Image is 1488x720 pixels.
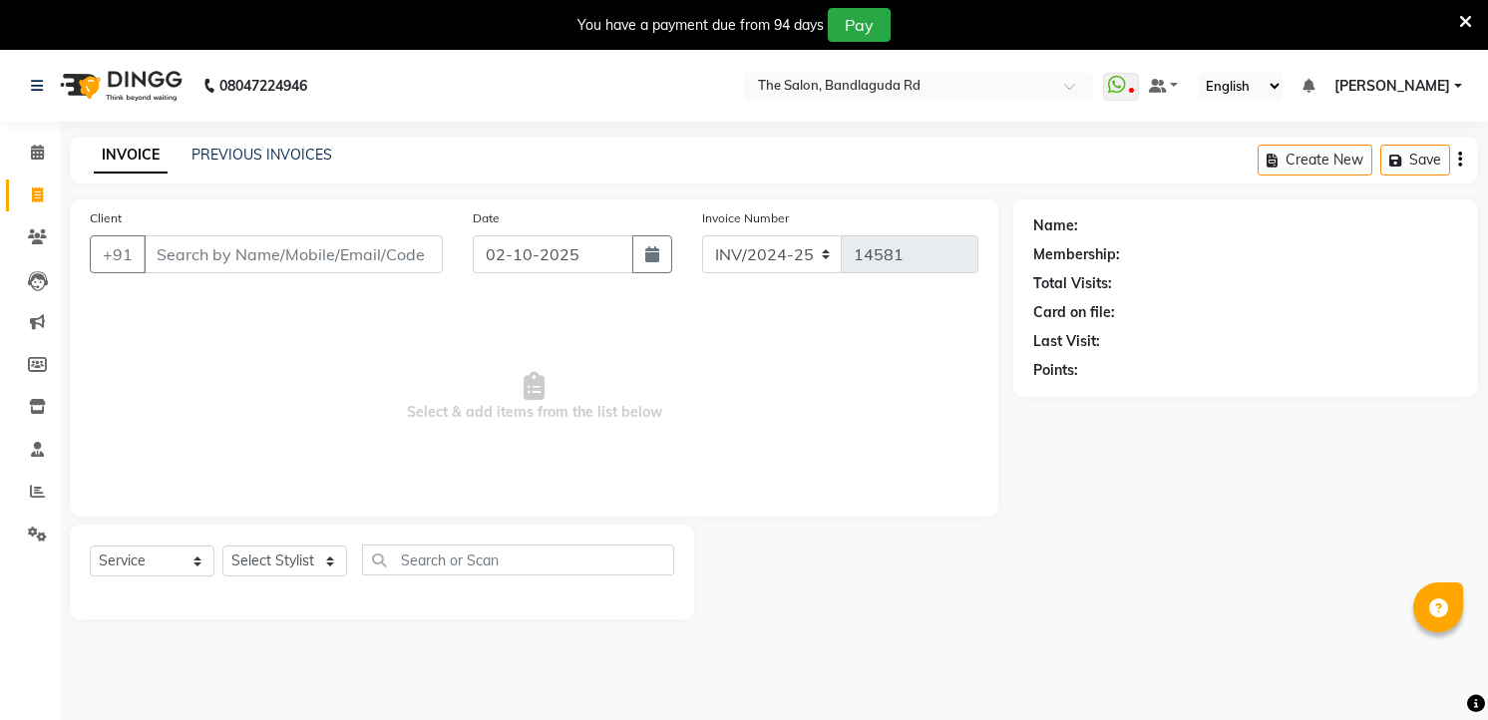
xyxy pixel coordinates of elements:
label: Date [473,209,500,227]
button: Pay [828,8,891,42]
button: +91 [90,235,146,273]
span: Select & add items from the list below [90,297,978,497]
a: INVOICE [94,138,168,174]
div: Card on file: [1033,302,1115,323]
a: PREVIOUS INVOICES [191,146,332,164]
div: Last Visit: [1033,331,1100,352]
div: Name: [1033,215,1078,236]
button: Save [1380,145,1450,176]
div: Membership: [1033,244,1120,265]
label: Client [90,209,122,227]
span: [PERSON_NAME] [1334,76,1450,97]
iframe: chat widget [1404,640,1468,700]
input: Search by Name/Mobile/Email/Code [144,235,443,273]
div: Points: [1033,360,1078,381]
input: Search or Scan [362,544,674,575]
button: Create New [1258,145,1372,176]
img: logo [51,58,187,114]
label: Invoice Number [702,209,789,227]
b: 08047224946 [219,58,307,114]
div: Total Visits: [1033,273,1112,294]
div: You have a payment due from 94 days [577,15,824,36]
